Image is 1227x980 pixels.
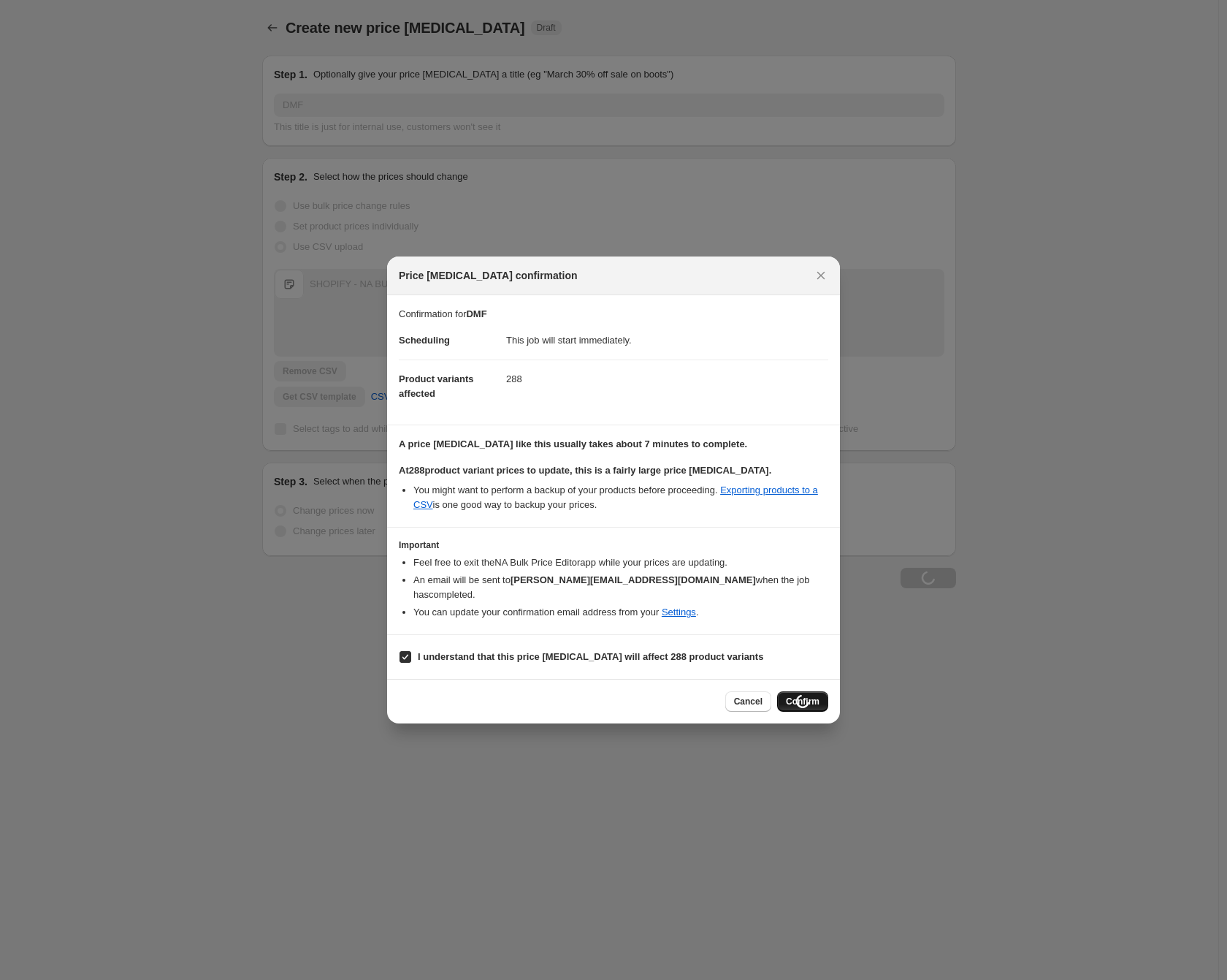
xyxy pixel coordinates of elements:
li: You might want to perform a backup of your products before proceeding. is one good way to backup ... [413,483,828,512]
p: Confirmation for [399,307,828,322]
dd: 288 [506,360,828,398]
button: Close [811,265,831,286]
b: At 288 product variant prices to update, this is a fairly large price [MEDICAL_DATA]. [399,465,771,476]
li: An email will be sent to when the job has completed . [413,573,828,602]
span: Product variants affected [399,373,474,399]
span: Scheduling [399,335,450,346]
b: DMF [466,308,486,319]
a: Settings [662,607,696,618]
li: You can update your confirmation email address from your . [413,605,828,620]
h3: Important [399,539,828,551]
dd: This job will start immediately. [506,322,828,360]
b: [PERSON_NAME][EMAIL_ADDRESS][DOMAIN_NAME] [511,574,756,585]
li: Feel free to exit the NA Bulk Price Editor app while your prices are updating. [413,555,828,570]
b: I understand that this price [MEDICAL_DATA] will affect 288 product variants [418,651,763,662]
button: Cancel [725,691,771,712]
b: A price [MEDICAL_DATA] like this usually takes about 7 minutes to complete. [399,438,747,449]
a: Exporting products to a CSV [413,485,818,510]
span: Cancel [734,696,762,707]
span: Price [MEDICAL_DATA] confirmation [399,268,578,283]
